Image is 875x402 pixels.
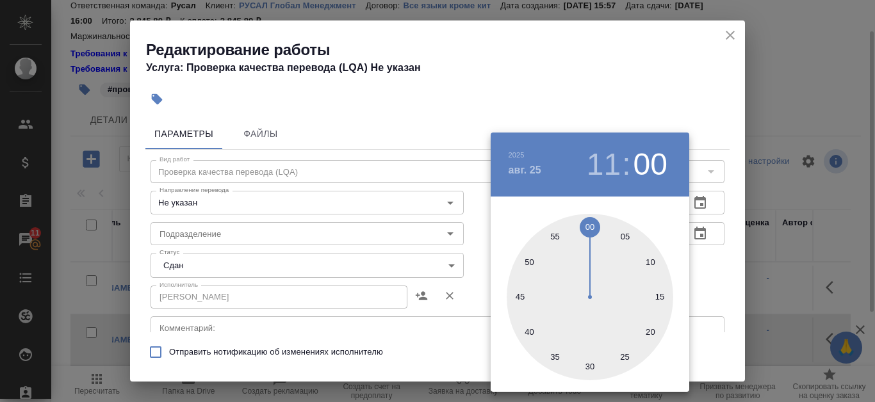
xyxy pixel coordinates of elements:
button: 11 [587,147,621,182]
button: 2025 [509,151,525,159]
button: 00 [634,147,667,182]
h3: : [622,147,630,182]
button: авг. 25 [509,163,541,178]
